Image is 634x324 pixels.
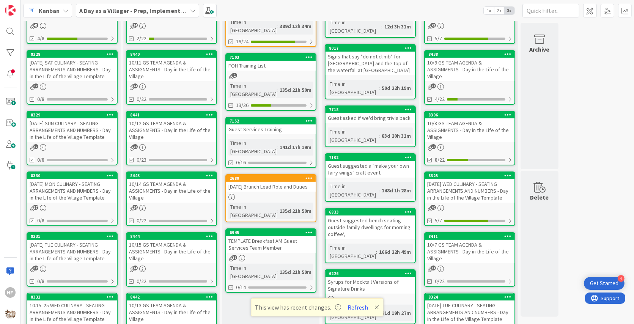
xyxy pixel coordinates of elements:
[33,83,38,88] span: 37
[584,277,625,290] div: Open Get Started checklist, remaining modules: 4
[127,240,216,263] div: 10/15 GS TEAM AGENDA & ASSIGNMENTS - Day in the Life of the Village
[226,118,316,124] div: 7152
[137,156,146,164] span: 0/23
[504,7,514,14] span: 3x
[590,280,618,287] div: Get Started
[326,52,415,75] div: Signs that say "do not climb" for [GEOGRAPHIC_DATA] and the top of the waterfall at [GEOGRAPHIC_D...
[27,240,117,263] div: [DATE] TUE CULINARY - SEATING ARRANGEMENTS AND NUMBERS - Day in the Life of the Village Template
[226,229,316,236] div: 6945
[27,172,117,203] div: 8330[DATE] MON CULINARY - SEATING ARRANGEMENTS AND NUMBERS - Day in the Life of the Village Template
[27,233,117,263] div: 8331[DATE] TUE CULINARY - SEATING ARRANGEMENTS AND NUMBERS - Day in the Life of the Village Template
[435,35,442,42] span: 5/7
[33,266,38,271] span: 37
[278,268,313,276] div: 135d 21h 50m
[236,101,249,109] span: 13/36
[27,233,117,240] div: 8331
[376,248,377,256] span: :
[377,248,413,256] div: 166d 22h 49m
[27,172,117,179] div: 8330
[380,132,413,140] div: 83d 20h 31m
[345,302,371,312] button: Refresh
[425,172,514,203] div: 8325[DATE] WED CULINARY - SEATING ARRANGEMENTS AND NUMBERS - Day in the Life of the Village Template
[236,159,246,167] span: 0/16
[228,18,277,35] div: Time in [GEOGRAPHIC_DATA]
[31,52,117,57] div: 8328
[425,300,514,324] div: [DATE] TUE CULINARY - SEATING ARRANGEMENTS AND NUMBERS - Day in the Life of the Village Template
[16,1,35,10] span: Support
[425,172,514,179] div: 8325
[522,4,579,17] input: Quick Filter...
[230,230,316,235] div: 6945
[230,55,316,60] div: 7103
[425,294,514,300] div: 8324
[425,112,514,142] div: 839610/8 GS TEAM AGENDA & ASSIGNMENTS - Day in the Life of the Village
[31,112,117,118] div: 8329
[277,143,278,151] span: :
[530,45,550,54] div: Archive
[329,209,415,215] div: 6833
[130,234,216,239] div: 8444
[127,112,216,142] div: 844110/12 GS TEAM AGENDA & ASSIGNMENTS - Day in the Life of the Village
[328,18,381,35] div: Time in [GEOGRAPHIC_DATA]
[133,205,138,210] span: 24
[5,5,16,16] img: Visit kanbanzone.com
[39,6,60,15] span: Kanban
[232,73,237,78] span: 1
[425,112,514,118] div: 8396
[232,255,237,260] span: 37
[431,144,436,149] span: 24
[133,83,138,88] span: 24
[326,113,415,123] div: Guest asked if we'd bring trivia back
[326,106,415,123] div: 7718Guest asked if we'd bring trivia back
[226,182,316,192] div: [DATE] Brunch Lead Role and Duties
[127,233,216,240] div: 8444
[130,294,216,300] div: 8442
[127,172,216,179] div: 8443
[326,154,415,161] div: 7102
[326,154,415,178] div: 7102Guest suggested a "make your own fairy wings" craft event
[326,270,415,294] div: 6226Syrups for Mocktail Versions of Signature Drinks
[326,209,415,239] div: 6833Guest suggested bench seating outside family dwellings for morning coffee\
[425,240,514,263] div: 10/7 GS TEAM AGENDA & ASSIGNMENTS - Day in the Life of the Village
[137,35,146,42] span: 2/22
[37,35,44,42] span: 4/8
[425,51,514,58] div: 8438
[329,271,415,276] div: 6226
[226,175,316,182] div: 2689
[277,86,278,94] span: :
[435,95,445,103] span: 4/22
[425,294,514,324] div: 8324[DATE] TUE CULINARY - SEATING ARRANGEMENTS AND NUMBERS - Day in the Life of the Village Template
[328,80,379,96] div: Time in [GEOGRAPHIC_DATA]
[33,205,38,210] span: 37
[329,107,415,112] div: 7718
[277,207,278,215] span: :
[255,303,341,312] span: This view has recent changes.
[27,51,117,58] div: 8328
[27,294,117,324] div: 833210.15. 25 WED CULINARY - SEATING ARRANGEMENTS AND NUMBERS - Day in the Life of the Village Te...
[226,236,316,253] div: TEMPLATE Breakfast AM Guest Services Team Member
[277,22,278,30] span: :
[380,84,413,92] div: 50d 22h 19m
[425,179,514,203] div: [DATE] WED CULINARY - SEATING ARRANGEMENTS AND NUMBERS - Day in the Life of the Village Template
[381,22,382,31] span: :
[226,54,316,71] div: 7103FOH Training List
[33,23,38,28] span: 43
[79,7,215,14] b: A Day as a Villager - Prep, Implement and Execute
[380,186,413,195] div: 148d 1h 28m
[328,244,376,260] div: Time in [GEOGRAPHIC_DATA]
[27,294,117,300] div: 8332
[27,58,117,81] div: [DATE] SAT CULINARY - SEATING ARRANGEMENTS AND NUMBERS - Day in the Life of the Village Template
[494,7,504,14] span: 2x
[435,217,442,225] span: 5/7
[435,277,445,285] span: 0/22
[130,173,216,178] div: 8443
[127,300,216,324] div: 10/13 GS TEAM AGENDA & ASSIGNMENTS - Day in the Life of the Village
[326,277,415,294] div: Syrups for Mocktail Versions of Signature Drinks
[133,144,138,149] span: 24
[37,277,44,285] span: 0/8
[226,229,316,253] div: 6945TEMPLATE Breakfast AM Guest Services Team Member
[5,287,16,298] div: HF
[431,205,436,210] span: 40
[228,139,277,156] div: Time in [GEOGRAPHIC_DATA]
[133,23,138,28] span: 24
